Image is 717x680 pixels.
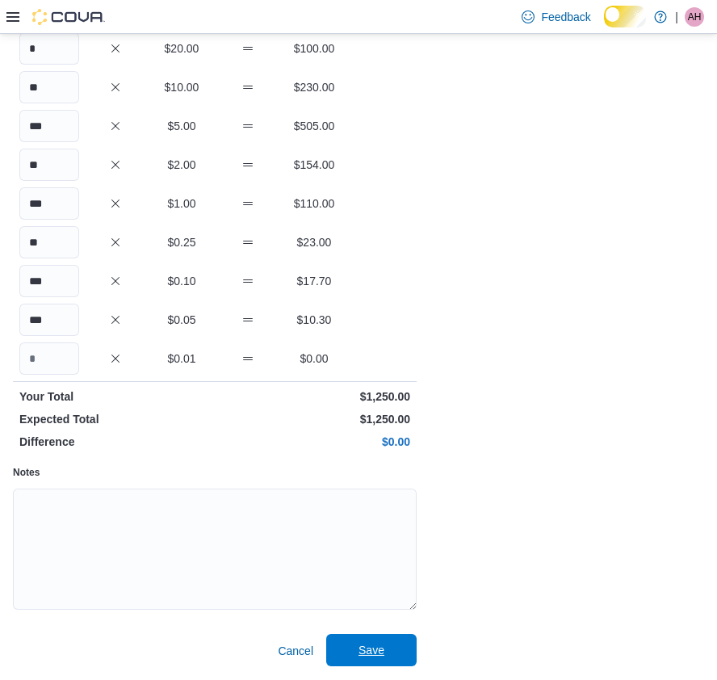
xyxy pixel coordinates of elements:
[152,195,212,212] p: $1.00
[284,350,344,367] p: $0.00
[19,434,212,450] p: Difference
[19,110,79,142] input: Quantity
[515,1,597,33] a: Feedback
[19,32,79,65] input: Quantity
[152,350,212,367] p: $0.01
[218,411,410,427] p: $1,250.00
[19,226,79,258] input: Quantity
[13,466,40,479] label: Notes
[284,157,344,173] p: $154.00
[541,9,590,25] span: Feedback
[19,187,79,220] input: Quantity
[218,388,410,405] p: $1,250.00
[284,40,344,57] p: $100.00
[152,157,212,173] p: $2.00
[218,434,410,450] p: $0.00
[688,7,702,27] span: AH
[19,411,212,427] p: Expected Total
[604,27,605,28] span: Dark Mode
[19,304,79,336] input: Quantity
[685,7,704,27] div: Alex Hutchings
[284,118,344,134] p: $505.00
[19,342,79,375] input: Quantity
[152,234,212,250] p: $0.25
[675,7,678,27] p: |
[284,79,344,95] p: $230.00
[284,195,344,212] p: $110.00
[271,635,320,667] button: Cancel
[278,643,313,659] span: Cancel
[19,71,79,103] input: Quantity
[358,642,384,658] span: Save
[32,9,105,25] img: Cova
[152,40,212,57] p: $20.00
[152,273,212,289] p: $0.10
[284,273,344,289] p: $17.70
[152,79,212,95] p: $10.00
[19,388,212,405] p: Your Total
[604,6,647,27] input: Dark Mode
[326,634,417,666] button: Save
[152,312,212,328] p: $0.05
[152,118,212,134] p: $5.00
[19,149,79,181] input: Quantity
[19,265,79,297] input: Quantity
[284,312,344,328] p: $10.30
[284,234,344,250] p: $23.00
